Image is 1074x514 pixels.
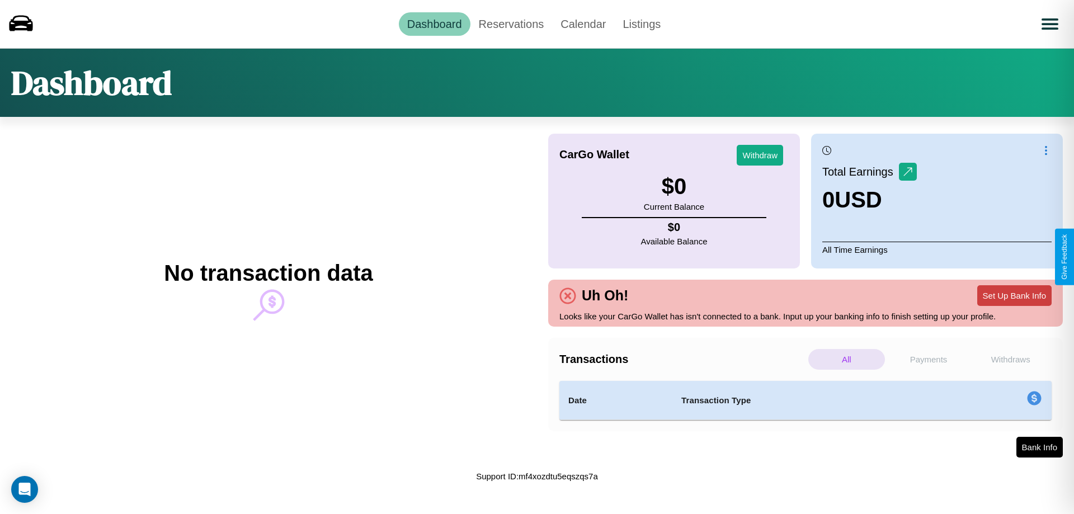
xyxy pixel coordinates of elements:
[1061,234,1068,280] div: Give Feedback
[399,12,470,36] a: Dashboard
[641,221,708,234] h4: $ 0
[559,381,1052,420] table: simple table
[891,349,967,370] p: Payments
[164,261,373,286] h2: No transaction data
[559,309,1052,324] p: Looks like your CarGo Wallet has isn't connected to a bank. Input up your banking info to finish ...
[808,349,885,370] p: All
[552,12,614,36] a: Calendar
[1016,437,1063,458] button: Bank Info
[568,394,663,407] h4: Date
[576,287,634,304] h4: Uh Oh!
[559,353,805,366] h4: Transactions
[644,199,704,214] p: Current Balance
[476,469,598,484] p: Support ID: mf4xozdtu5eqszqs7a
[559,148,629,161] h4: CarGo Wallet
[822,242,1052,257] p: All Time Earnings
[641,234,708,249] p: Available Balance
[11,476,38,503] div: Open Intercom Messenger
[737,145,783,166] button: Withdraw
[972,349,1049,370] p: Withdraws
[822,187,917,213] h3: 0 USD
[644,174,704,199] h3: $ 0
[977,285,1052,306] button: Set Up Bank Info
[470,12,553,36] a: Reservations
[11,60,172,106] h1: Dashboard
[1034,8,1066,40] button: Open menu
[822,162,899,182] p: Total Earnings
[681,394,935,407] h4: Transaction Type
[614,12,669,36] a: Listings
